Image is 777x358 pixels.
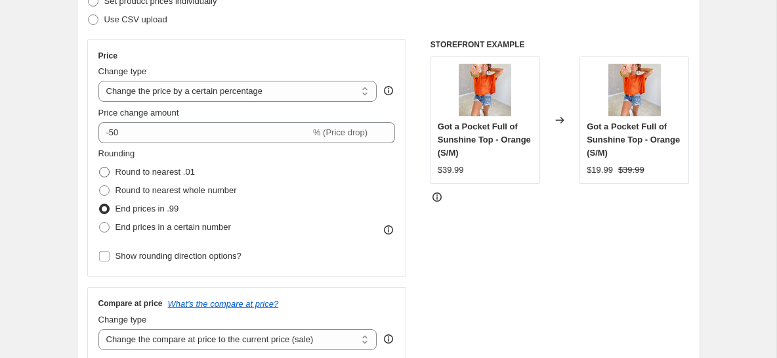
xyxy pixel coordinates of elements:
[115,167,195,177] span: Round to nearest .01
[459,64,511,116] img: IMG_7114_80x.jpg
[618,164,644,177] strike: $39.99
[587,164,613,177] div: $19.99
[98,66,147,76] span: Change type
[430,39,690,50] h6: STOREFRONT EXAMPLE
[98,51,117,61] h3: Price
[587,122,680,158] span: Got a Pocket Full of Sunshine Top - Orange (S/M)
[98,108,179,118] span: Price change amount
[313,127,367,137] span: % (Price drop)
[115,204,179,213] span: End prices in .99
[115,222,231,232] span: End prices in a certain number
[382,84,395,97] div: help
[438,164,464,177] div: $39.99
[98,148,135,158] span: Rounding
[98,298,163,309] h3: Compare at price
[115,251,241,261] span: Show rounding direction options?
[608,64,661,116] img: IMG_7114_80x.jpg
[168,299,279,309] button: What's the compare at price?
[98,315,147,324] span: Change type
[438,122,531,158] span: Got a Pocket Full of Sunshine Top - Orange (S/M)
[104,14,167,24] span: Use CSV upload
[98,122,310,143] input: -15
[382,332,395,346] div: help
[115,185,237,195] span: Round to nearest whole number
